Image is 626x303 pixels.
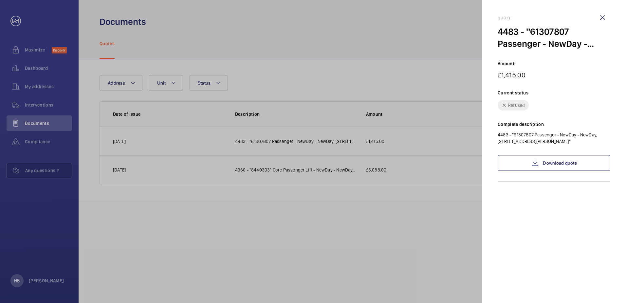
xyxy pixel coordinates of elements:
p: 4483 - "61307807 Passenger - NewDay - NewDay, [STREET_ADDRESS][PERSON_NAME]" [498,131,610,145]
div: 4483 - "61307807 Passenger - NewDay - NewDay, [STREET_ADDRESS][PERSON_NAME]" [498,26,610,50]
p: Current status [498,90,610,96]
a: Download quote [498,155,610,171]
p: Refused [508,102,525,109]
p: Amount [498,60,610,67]
h2: Quote [498,16,610,20]
p: £1,415.00 [498,71,610,79]
p: Complete description [498,121,610,128]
